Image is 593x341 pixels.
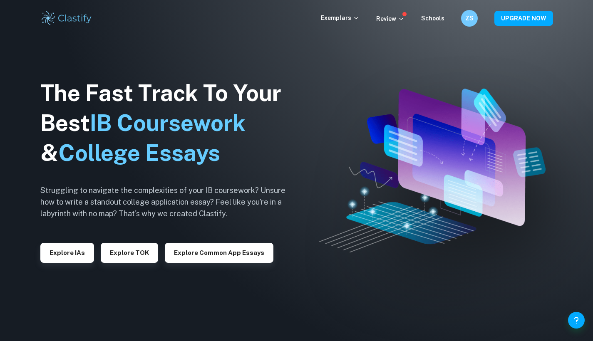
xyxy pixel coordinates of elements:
span: College Essays [58,140,220,166]
a: Explore Common App essays [165,248,273,256]
a: Schools [421,15,444,22]
a: Explore TOK [101,248,158,256]
h1: The Fast Track To Your Best & [40,78,298,168]
img: Clastify hero [319,89,546,252]
button: Explore TOK [101,243,158,263]
button: ZS [461,10,478,27]
button: UPGRADE NOW [494,11,553,26]
h6: ZS [464,14,474,23]
button: Help and Feedback [568,312,585,329]
p: Review [376,14,404,23]
p: Exemplars [321,13,360,22]
h6: Struggling to navigate the complexities of your IB coursework? Unsure how to write a standout col... [40,185,298,220]
span: IB Coursework [90,110,246,136]
img: Clastify logo [40,10,93,27]
button: Explore Common App essays [165,243,273,263]
button: Explore IAs [40,243,94,263]
a: Explore IAs [40,248,94,256]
